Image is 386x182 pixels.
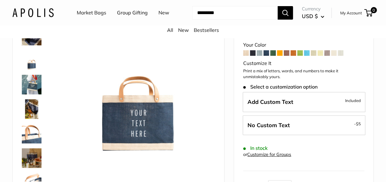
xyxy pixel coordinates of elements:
[243,59,364,68] div: Customize It
[248,98,293,105] span: Add Custom Text
[302,5,324,13] span: Currency
[117,8,148,17] a: Group Gifting
[167,27,173,33] a: All
[248,122,290,129] span: No Custom Text
[243,115,365,135] label: Leave Blank
[356,121,361,126] span: $5
[243,92,365,112] label: Add Custom Text
[194,27,219,33] a: Bestsellers
[243,84,317,90] span: Select a customization option
[62,1,215,154] img: description_Make it yours with custom text.
[21,147,43,169] a: Petite Market Bag in Navy
[365,9,372,17] a: 0
[178,27,189,33] a: New
[243,145,267,151] span: In stock
[22,124,41,143] img: description_Super soft and durable leather handles.
[22,148,41,168] img: Petite Market Bag in Navy
[21,98,43,120] a: Petite Market Bag in Navy
[22,50,41,70] img: Petite Market Bag in Navy
[77,8,106,17] a: Market Bags
[243,68,364,80] p: Print a mix of letters, words, and numbers to make it unmistakably yours.
[12,8,54,17] img: Apolis
[21,123,43,145] a: description_Super soft and durable leather handles.
[354,120,361,127] span: -
[371,7,377,13] span: 0
[302,13,318,19] span: USD $
[158,8,169,17] a: New
[278,6,293,20] button: Search
[22,75,41,94] img: Petite Market Bag in Navy
[243,150,291,159] div: or
[22,99,41,119] img: Petite Market Bag in Navy
[192,6,278,20] input: Search...
[302,11,324,21] button: USD $
[243,40,364,50] div: Your Color
[247,152,291,157] a: Customize for Groups
[21,74,43,96] a: Petite Market Bag in Navy
[340,9,362,17] a: My Account
[21,49,43,71] a: Petite Market Bag in Navy
[345,97,361,104] span: Included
